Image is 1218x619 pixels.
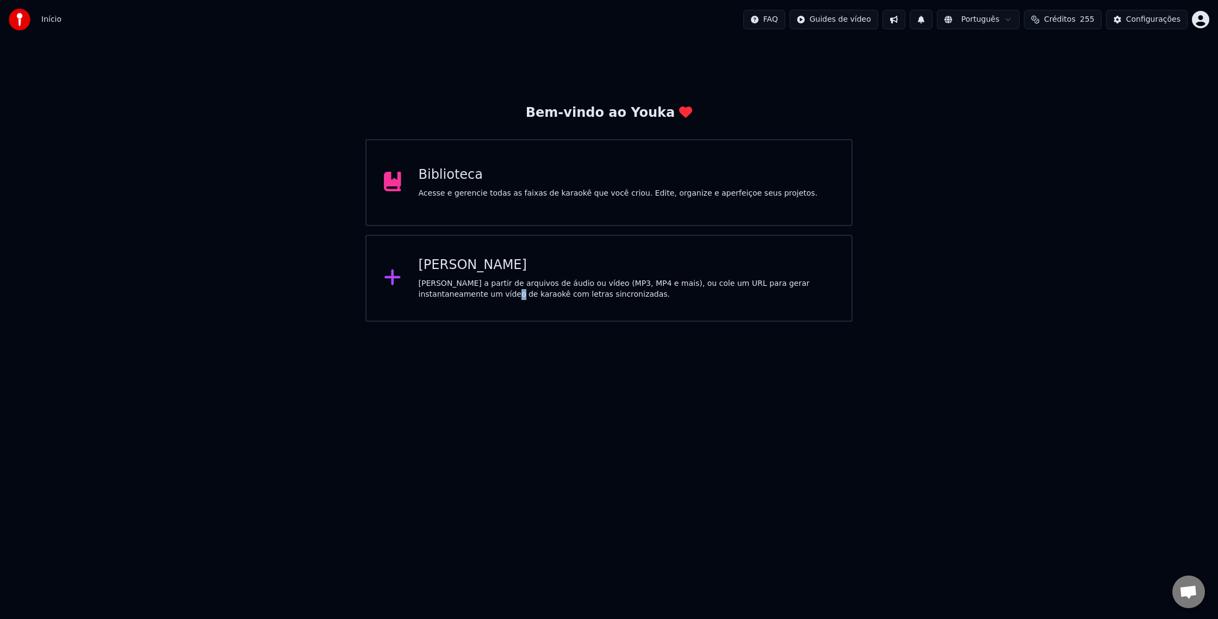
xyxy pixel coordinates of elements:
span: 255 [1080,14,1095,25]
span: Créditos [1044,14,1076,25]
button: FAQ [743,10,785,29]
img: youka [9,9,30,30]
a: Open chat [1172,576,1205,608]
button: Guides de vídeo [790,10,878,29]
span: Início [41,14,61,25]
button: Créditos255 [1024,10,1102,29]
div: Configurações [1126,14,1180,25]
button: Configurações [1106,10,1188,29]
nav: breadcrumb [41,14,61,25]
div: Acesse e gerencie todas as faixas de karaokê que você criou. Edite, organize e aperfeiçoe seus pr... [419,188,818,199]
div: [PERSON_NAME] [419,257,835,274]
div: Biblioteca [419,166,818,184]
div: [PERSON_NAME] a partir de arquivos de áudio ou vídeo (MP3, MP4 e mais), ou cole um URL para gerar... [419,278,835,300]
div: Bem-vindo ao Youka [526,104,692,122]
